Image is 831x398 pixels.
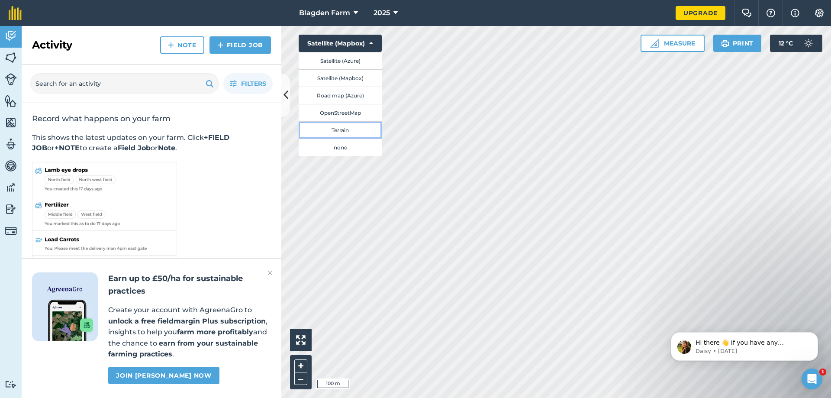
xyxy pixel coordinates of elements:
[374,8,390,18] span: 2025
[800,35,817,52] img: svg+xml;base64,PD94bWwgdmVyc2lvbj0iMS4wIiBlbmNvZGluZz0idXRmLTgiPz4KPCEtLSBHZW5lcmF0b3I6IEFkb2JlIE...
[791,8,799,18] img: svg+xml;base64,PHN2ZyB4bWxucz0iaHR0cDovL3d3dy53My5vcmcvMjAwMC9zdmciIHdpZHRoPSIxNyIgaGVpZ2h0PSIxNy...
[5,73,17,85] img: svg+xml;base64,PD94bWwgdmVyc2lvbj0iMS4wIiBlbmNvZGluZz0idXRmLTgiPz4KPCEtLSBHZW5lcmF0b3I6IEFkb2JlIE...
[32,38,72,52] h2: Activity
[5,181,17,194] img: svg+xml;base64,PD94bWwgdmVyc2lvbj0iMS4wIiBlbmNvZGluZz0idXRmLTgiPz4KPCEtLSBHZW5lcmF0b3I6IEFkb2JlIE...
[819,369,826,375] span: 1
[641,35,705,52] button: Measure
[296,335,306,345] img: Four arrows, one pointing top left, one top right, one bottom right and the last bottom left
[802,369,822,389] iframe: Intercom live chat
[267,268,273,278] img: svg+xml;base64,PHN2ZyB4bWxucz0iaHR0cDovL3d3dy53My5vcmcvMjAwMC9zdmciIHdpZHRoPSIyMiIgaGVpZ2h0PSIzMC...
[299,8,350,18] span: Blagden Farm
[177,328,253,336] strong: farm more profitably
[294,359,307,372] button: +
[38,25,149,58] span: Hi there 👋 If you have any questions about our pricing or which plan is right for you, I’m here t...
[299,69,382,87] button: Satellite (Mapbox)
[770,35,822,52] button: 12 °C
[650,39,659,48] img: Ruler icon
[241,79,266,88] span: Filters
[299,35,382,52] button: Satellite (Mapbox)
[5,203,17,216] img: svg+xml;base64,PD94bWwgdmVyc2lvbj0iMS4wIiBlbmNvZGluZz0idXRmLTgiPz4KPCEtLSBHZW5lcmF0b3I6IEFkb2JlIE...
[5,380,17,388] img: svg+xml;base64,PD94bWwgdmVyc2lvbj0iMS4wIiBlbmNvZGluZz0idXRmLTgiPz4KPCEtLSBHZW5lcmF0b3I6IEFkb2JlIE...
[108,317,266,325] strong: unlock a free fieldmargin Plus subscription
[206,78,214,89] img: svg+xml;base64,PHN2ZyB4bWxucz0iaHR0cDovL3d3dy53My5vcmcvMjAwMC9zdmciIHdpZHRoPSIxOSIgaGVpZ2h0PSIyNC...
[5,94,17,107] img: svg+xml;base64,PHN2ZyB4bWxucz0iaHR0cDovL3d3dy53My5vcmcvMjAwMC9zdmciIHdpZHRoPSI1NiIgaGVpZ2h0PSI2MC...
[158,144,175,152] strong: Note
[160,36,204,54] a: Note
[5,116,17,129] img: svg+xml;base64,PHN2ZyB4bWxucz0iaHR0cDovL3d3dy53My5vcmcvMjAwMC9zdmciIHdpZHRoPSI1NiIgaGVpZ2h0PSI2MC...
[5,159,17,172] img: svg+xml;base64,PD94bWwgdmVyc2lvbj0iMS4wIiBlbmNvZGluZz0idXRmLTgiPz4KPCEtLSBHZW5lcmF0b3I6IEFkb2JlIE...
[741,9,752,17] img: Two speech bubbles overlapping with the left bubble in the forefront
[19,26,33,40] img: Profile image for Daisy
[5,225,17,237] img: svg+xml;base64,PD94bWwgdmVyc2lvbj0iMS4wIiBlbmNvZGluZz0idXRmLTgiPz4KPCEtLSBHZW5lcmF0b3I6IEFkb2JlIE...
[118,144,151,152] strong: Field Job
[299,139,382,156] button: none
[5,138,17,151] img: svg+xml;base64,PD94bWwgdmVyc2lvbj0iMS4wIiBlbmNvZGluZz0idXRmLTgiPz4KPCEtLSBHZW5lcmF0b3I6IEFkb2JlIE...
[13,18,160,47] div: message notification from Daisy, 53w ago. Hi there 👋 If you have any questions about our pricing ...
[721,38,729,49] img: svg+xml;base64,PHN2ZyB4bWxucz0iaHR0cDovL3d3dy53My5vcmcvMjAwMC9zdmciIHdpZHRoPSIxOSIgaGVpZ2h0PSIyNC...
[55,144,80,152] strong: +NOTE
[9,6,22,20] img: fieldmargin Logo
[108,272,271,298] h2: Earn up to £50/ha for sustainable practices
[32,133,271,153] p: This shows the latest updates on your farm. Click or to create a or .
[108,367,219,384] a: Join [PERSON_NAME] now
[299,52,382,69] button: Satellite (Azure)
[108,304,271,360] p: Create your account with AgreenaGro to , insights to help you and the chance to .
[658,314,831,375] iframe: Intercom notifications message
[209,36,271,54] a: Field Job
[48,300,93,341] img: Screenshot of the Gro app
[5,29,17,42] img: svg+xml;base64,PD94bWwgdmVyc2lvbj0iMS4wIiBlbmNvZGluZz0idXRmLTgiPz4KPCEtLSBHZW5lcmF0b3I6IEFkb2JlIE...
[299,121,382,139] button: Terrain
[168,40,174,50] img: svg+xml;base64,PHN2ZyB4bWxucz0iaHR0cDovL3d3dy53My5vcmcvMjAwMC9zdmciIHdpZHRoPSIxNCIgaGVpZ2h0PSIyNC...
[299,87,382,104] button: Road map (Azure)
[223,73,273,94] button: Filters
[38,33,149,41] p: Message from Daisy, sent 53w ago
[779,35,793,52] span: 12 ° C
[108,339,258,359] strong: earn from your sustainable farming practices
[814,9,825,17] img: A cog icon
[713,35,762,52] button: Print
[5,51,17,64] img: svg+xml;base64,PHN2ZyB4bWxucz0iaHR0cDovL3d3dy53My5vcmcvMjAwMC9zdmciIHdpZHRoPSI1NiIgaGVpZ2h0PSI2MC...
[217,40,223,50] img: svg+xml;base64,PHN2ZyB4bWxucz0iaHR0cDovL3d3dy53My5vcmcvMjAwMC9zdmciIHdpZHRoPSIxNCIgaGVpZ2h0PSIyNC...
[766,9,776,17] img: A question mark icon
[294,372,307,385] button: –
[30,73,219,94] input: Search for an activity
[676,6,725,20] a: Upgrade
[32,113,271,124] h2: Record what happens on your farm
[299,104,382,121] button: OpenStreetMap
